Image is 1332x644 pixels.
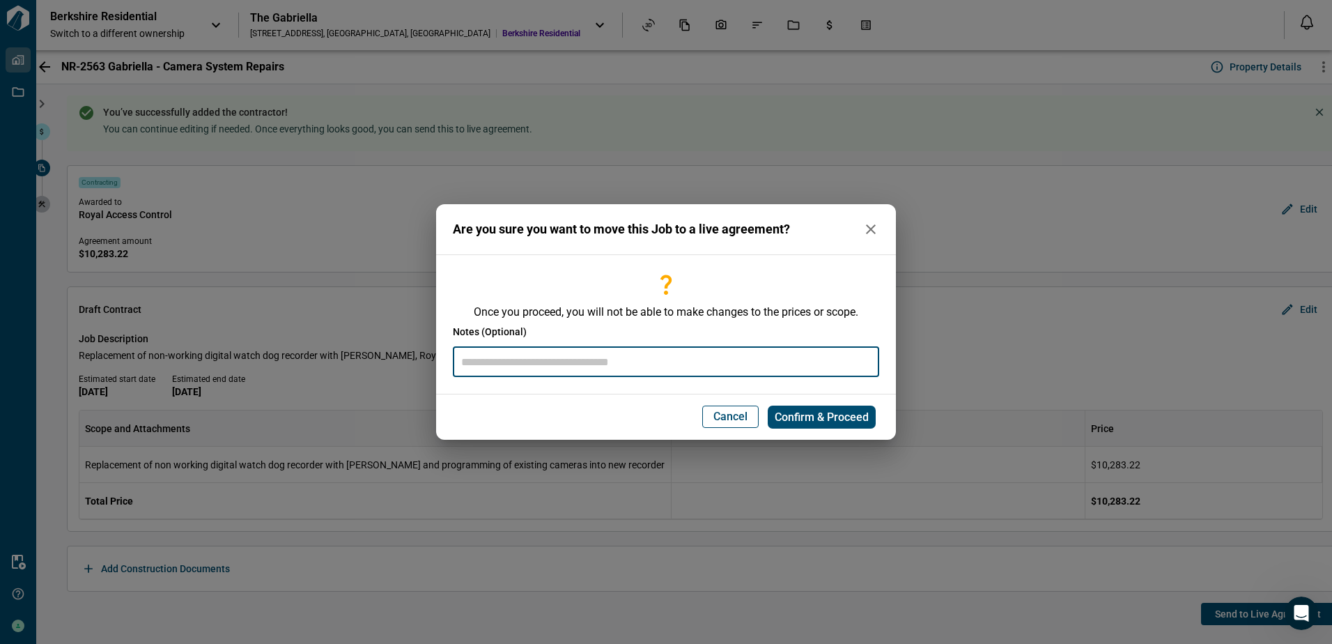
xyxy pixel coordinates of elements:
span: Are you sure you want to move this Job to a live agreement? [453,222,790,236]
span: Notes (Optional) [453,325,527,339]
iframe: Intercom live chat [1285,597,1318,630]
span: Once you proceed, you will not be able to make changes to the prices or scope. [453,305,879,319]
button: Confirm & Proceed [768,406,876,429]
button: Cancel [702,406,759,428]
span: Confirm & Proceed [775,411,869,424]
span: Cancel [713,410,748,424]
